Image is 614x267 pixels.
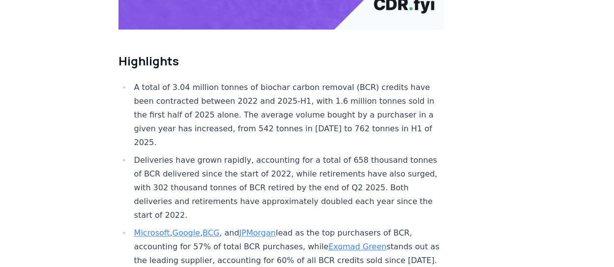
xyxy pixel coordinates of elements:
[131,81,444,149] li: A total of 3.04 million tonnes of biochar carbon removal (BCR) credits have been contracted betwe...
[131,153,444,222] li: Deliveries have grown rapidly, accounting for a total of 658 thousand tonnes of BCR delivered sin...
[134,228,170,237] a: Microsoft
[328,242,386,251] a: Exomad Green
[239,228,275,237] a: JPMorgan
[203,228,219,237] a: BCG
[172,228,200,237] a: Google
[118,53,444,69] h2: Highlights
